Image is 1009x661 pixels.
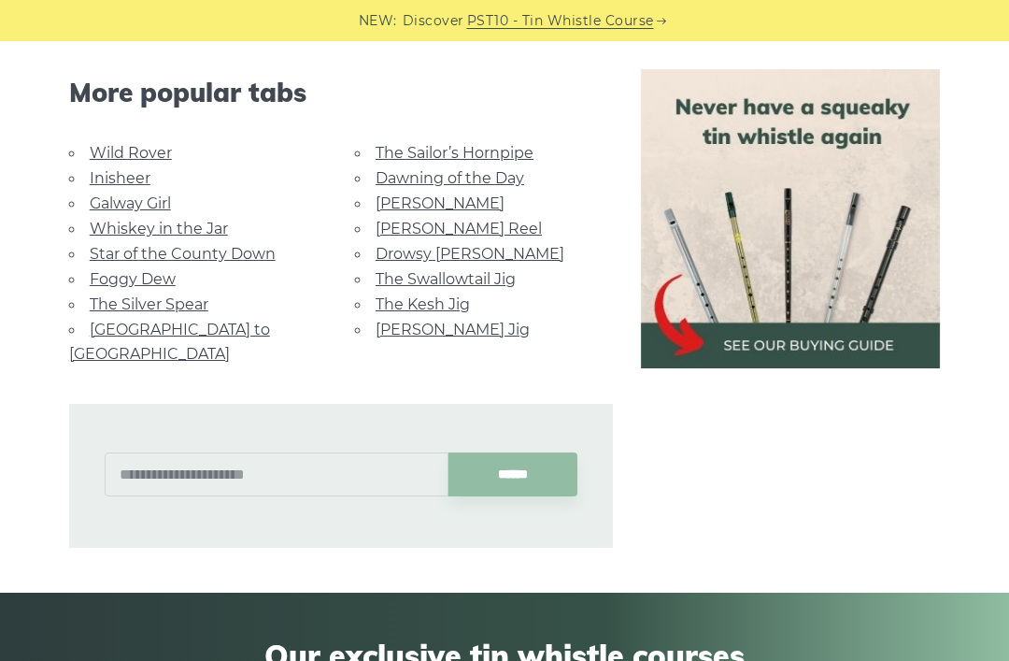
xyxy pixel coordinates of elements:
[90,295,208,313] a: The Silver Spear
[376,194,504,212] a: [PERSON_NAME]
[376,321,530,338] a: [PERSON_NAME] Jig
[376,220,542,237] a: [PERSON_NAME] Reel
[90,144,172,162] a: Wild Rover
[90,194,171,212] a: Galway Girl
[90,270,176,288] a: Foggy Dew
[403,10,464,32] span: Discover
[359,10,397,32] span: NEW:
[376,295,470,313] a: The Kesh Jig
[90,169,150,187] a: Inisheer
[467,10,654,32] a: PST10 - Tin Whistle Course
[376,245,564,263] a: Drowsy [PERSON_NAME]
[376,169,524,187] a: Dawning of the Day
[90,245,276,263] a: Star of the County Down
[376,144,533,162] a: The Sailor’s Hornpipe
[641,69,940,368] img: tin whistle buying guide
[376,270,516,288] a: The Swallowtail Jig
[90,220,228,237] a: Whiskey in the Jar
[69,321,270,363] a: [GEOGRAPHIC_DATA] to [GEOGRAPHIC_DATA]
[69,77,614,108] span: More popular tabs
